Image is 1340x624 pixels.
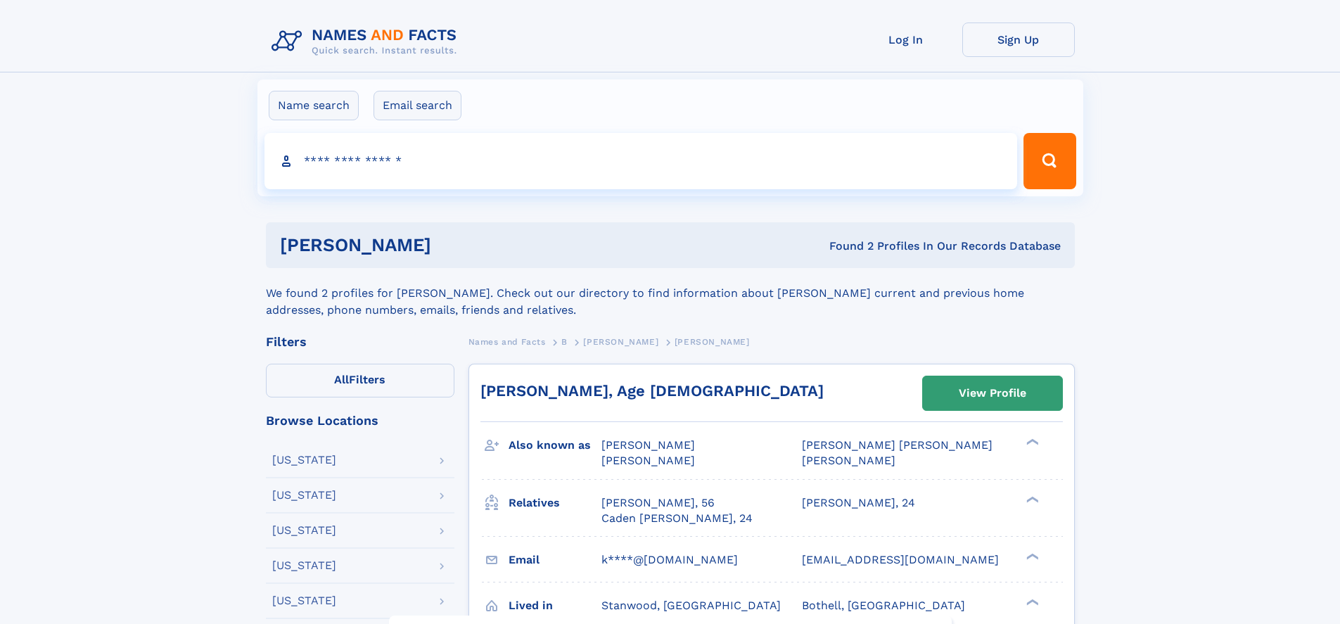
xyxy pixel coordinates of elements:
a: Sign Up [962,23,1075,57]
span: [PERSON_NAME] [802,454,895,467]
div: ❯ [1023,552,1040,561]
span: B [561,337,568,347]
h1: [PERSON_NAME] [280,236,630,254]
div: [US_STATE] [272,595,336,606]
span: All [334,373,349,386]
label: Filters [266,364,454,397]
span: [PERSON_NAME] [675,337,750,347]
img: Logo Names and Facts [266,23,468,61]
label: Name search [269,91,359,120]
a: [PERSON_NAME], 56 [601,495,715,511]
input: search input [264,133,1018,189]
div: We found 2 profiles for [PERSON_NAME]. Check out our directory to find information about [PERSON_... [266,268,1075,319]
h3: Also known as [509,433,601,457]
a: Names and Facts [468,333,546,350]
a: View Profile [923,376,1062,410]
a: Log In [850,23,962,57]
a: B [561,333,568,350]
span: [PERSON_NAME] [601,438,695,452]
div: Browse Locations [266,414,454,427]
a: [PERSON_NAME], Age [DEMOGRAPHIC_DATA] [480,382,824,400]
div: Found 2 Profiles In Our Records Database [630,238,1061,254]
div: ❯ [1023,597,1040,606]
span: [PERSON_NAME] [601,454,695,467]
span: [EMAIL_ADDRESS][DOMAIN_NAME] [802,553,999,566]
span: [PERSON_NAME] [583,337,658,347]
div: [US_STATE] [272,525,336,536]
span: Stanwood, [GEOGRAPHIC_DATA] [601,599,781,612]
span: [PERSON_NAME] [PERSON_NAME] [802,438,993,452]
span: Bothell, [GEOGRAPHIC_DATA] [802,599,965,612]
div: [US_STATE] [272,490,336,501]
button: Search Button [1023,133,1076,189]
h3: Relatives [509,491,601,515]
div: [US_STATE] [272,454,336,466]
div: ❯ [1023,438,1040,447]
div: Filters [266,336,454,348]
div: ❯ [1023,495,1040,504]
a: [PERSON_NAME] [583,333,658,350]
h3: Lived in [509,594,601,618]
label: Email search [374,91,461,120]
h3: Email [509,548,601,572]
a: [PERSON_NAME], 24 [802,495,915,511]
div: View Profile [959,377,1026,409]
a: Caden [PERSON_NAME], 24 [601,511,753,526]
div: [US_STATE] [272,560,336,571]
